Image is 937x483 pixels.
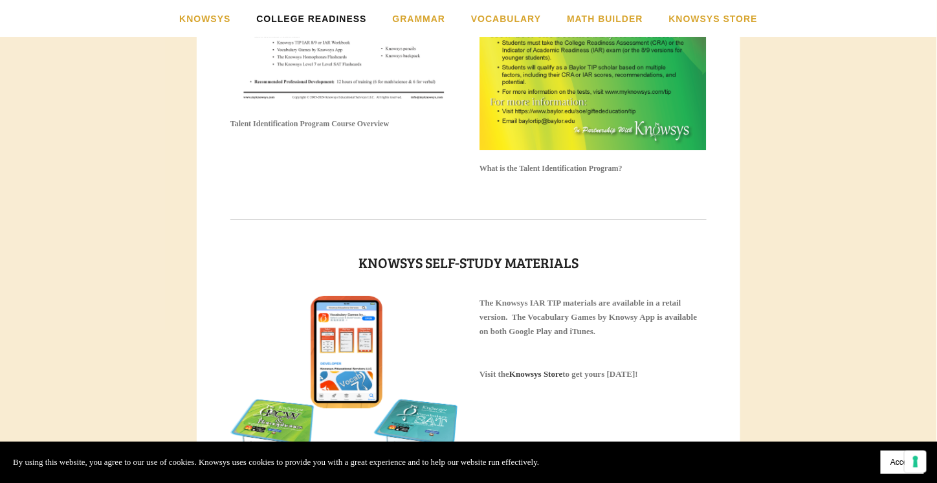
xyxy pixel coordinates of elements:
strong: to get yours [DATE]! [563,369,638,379]
strong: Talent Identification Program Course Overview [230,119,389,128]
strong: Visit the [480,369,509,379]
h1: Knowsys Self-Study Materials [230,251,707,274]
a: Knowsys Store [509,369,562,379]
strong: The Knowsys IAR TIP materials are available in a retail version. The Vocabulary Games by Knowsy A... [480,298,700,336]
span: Accept [890,458,914,467]
button: Accept [881,451,924,474]
p: By using this website, you agree to our use of cookies. Knowsys uses cookies to provide you with ... [13,455,539,469]
button: Your consent preferences for tracking technologies [905,451,927,473]
strong: What is the Talent Identification Program? [480,164,623,173]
